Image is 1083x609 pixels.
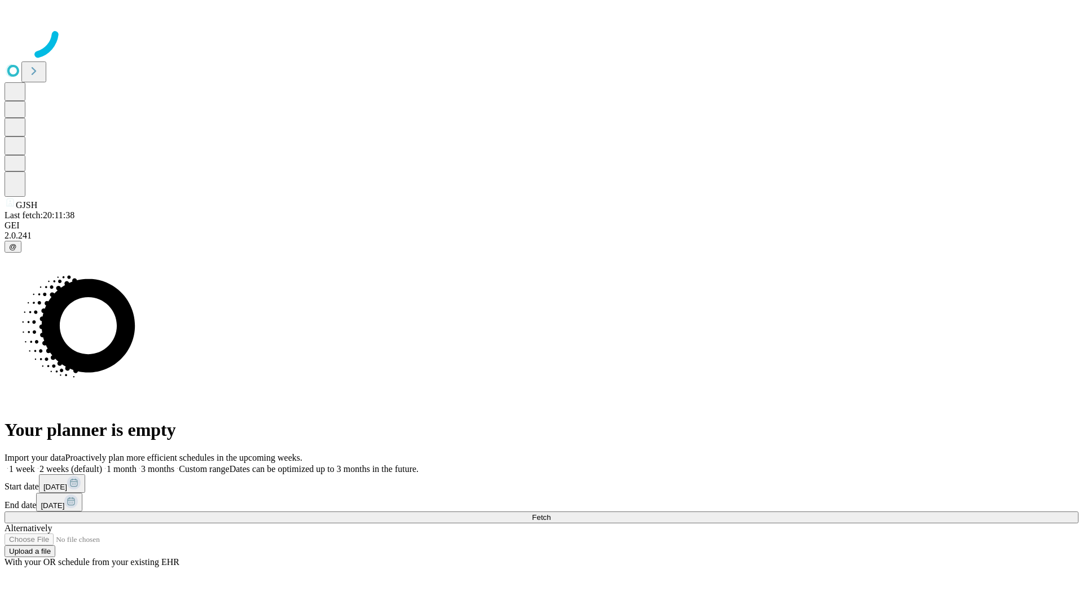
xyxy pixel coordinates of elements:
[5,493,1078,511] div: End date
[5,231,1078,241] div: 2.0.241
[36,493,82,511] button: [DATE]
[39,474,85,493] button: [DATE]
[5,220,1078,231] div: GEI
[5,523,52,533] span: Alternatively
[5,474,1078,493] div: Start date
[5,420,1078,440] h1: Your planner is empty
[9,464,35,474] span: 1 week
[5,557,179,567] span: With your OR schedule from your existing EHR
[9,242,17,251] span: @
[5,453,65,462] span: Import your data
[107,464,137,474] span: 1 month
[5,545,55,557] button: Upload a file
[5,511,1078,523] button: Fetch
[532,513,551,522] span: Fetch
[5,241,21,253] button: @
[141,464,174,474] span: 3 months
[43,483,67,491] span: [DATE]
[65,453,302,462] span: Proactively plan more efficient schedules in the upcoming weeks.
[41,501,64,510] span: [DATE]
[5,210,74,220] span: Last fetch: 20:11:38
[179,464,229,474] span: Custom range
[230,464,419,474] span: Dates can be optimized up to 3 months in the future.
[16,200,37,210] span: GJSH
[39,464,102,474] span: 2 weeks (default)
